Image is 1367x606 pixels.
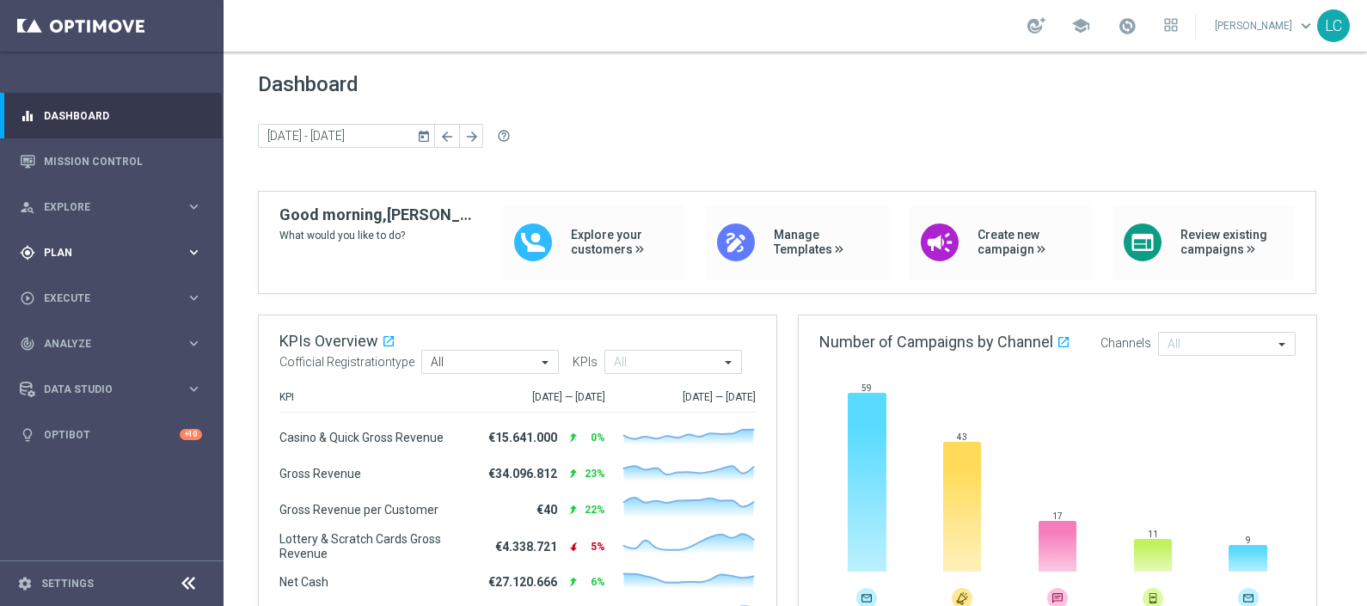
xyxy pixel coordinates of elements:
[20,291,186,306] div: Execute
[20,93,202,138] div: Dashboard
[44,293,186,303] span: Execute
[180,429,202,440] div: +10
[20,245,186,260] div: Plan
[44,138,202,184] a: Mission Control
[20,245,35,260] i: gps_fixed
[44,339,186,349] span: Analyze
[44,93,202,138] a: Dashboard
[20,336,35,352] i: track_changes
[1317,9,1350,42] div: LC
[1213,13,1317,39] a: [PERSON_NAME]keyboard_arrow_down
[186,244,202,260] i: keyboard_arrow_right
[44,412,180,457] a: Optibot
[20,108,35,124] i: equalizer
[20,199,186,215] div: Explore
[186,381,202,397] i: keyboard_arrow_right
[41,578,94,589] a: Settings
[44,384,186,395] span: Data Studio
[1071,16,1090,35] span: school
[186,199,202,215] i: keyboard_arrow_right
[19,337,203,351] button: track_changes Analyze keyboard_arrow_right
[19,383,203,396] button: Data Studio keyboard_arrow_right
[20,291,35,306] i: play_circle_outline
[20,427,35,443] i: lightbulb
[19,109,203,123] button: equalizer Dashboard
[20,199,35,215] i: person_search
[44,248,186,258] span: Plan
[186,290,202,306] i: keyboard_arrow_right
[19,200,203,214] button: person_search Explore keyboard_arrow_right
[20,382,186,397] div: Data Studio
[20,412,202,457] div: Optibot
[19,246,203,260] button: gps_fixed Plan keyboard_arrow_right
[17,576,33,591] i: settings
[20,138,202,184] div: Mission Control
[19,291,203,305] button: play_circle_outline Execute keyboard_arrow_right
[19,428,203,442] button: lightbulb Optibot +10
[19,155,203,168] button: Mission Control
[1297,16,1315,35] span: keyboard_arrow_down
[186,335,202,352] i: keyboard_arrow_right
[44,202,186,212] span: Explore
[20,336,186,352] div: Analyze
